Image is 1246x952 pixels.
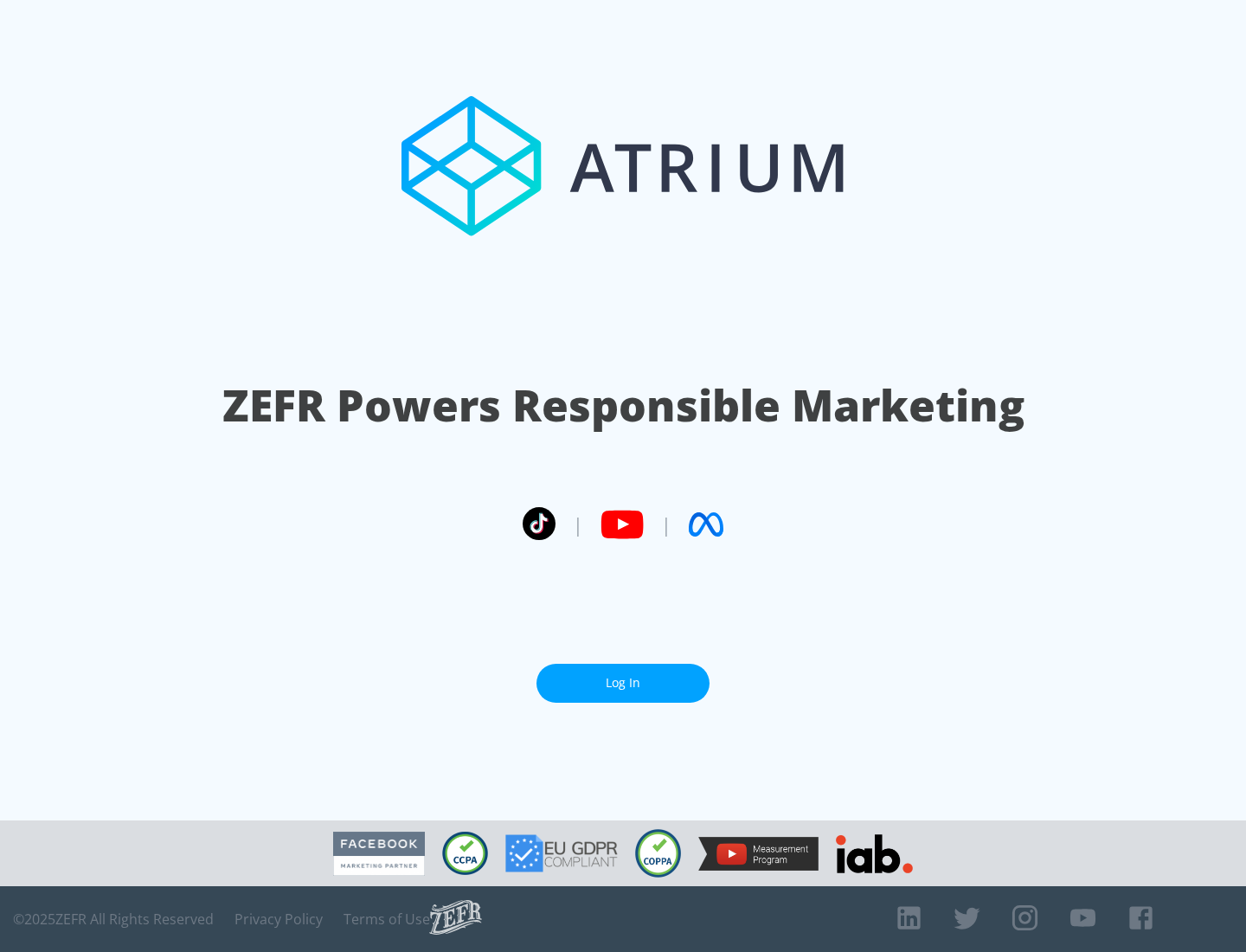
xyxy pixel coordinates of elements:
h1: ZEFR Powers Responsible Marketing [222,376,1024,435]
span: © 2025 ZEFR All Rights Reserved [13,910,214,928]
a: Privacy Policy [234,910,323,928]
img: GDPR Compliant [505,834,618,872]
img: YouTube Measurement Program [698,837,819,871]
span: | [661,511,671,537]
img: Facebook Marketing Partner [333,832,425,876]
img: IAB [836,834,913,873]
a: Terms of Use [344,910,430,928]
span: | [573,511,583,537]
img: CCPA Compliant [442,832,488,875]
img: COPPA Compliant [635,829,681,878]
a: Log In [536,664,710,703]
